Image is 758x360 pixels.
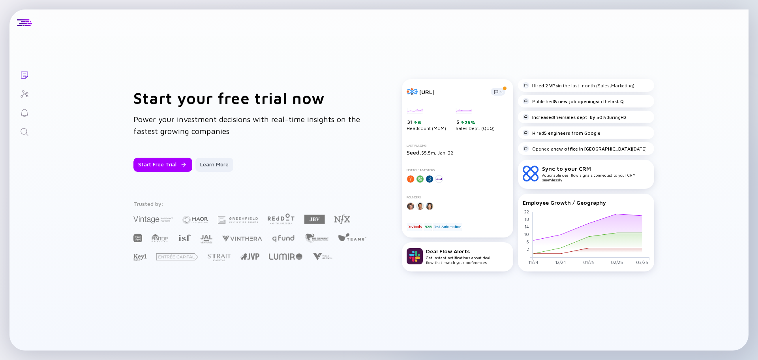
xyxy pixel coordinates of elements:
[523,114,627,120] div: their during
[583,260,595,265] tspan: 01/25
[195,158,233,172] button: Learn More
[564,114,606,120] strong: sales dept. by 50%
[426,248,490,265] div: Get instant notifications about deal flow that match your preferences
[524,209,529,214] tspan: 22
[456,119,495,125] div: 5
[532,114,554,120] strong: Increased
[407,119,446,125] div: 31
[532,83,558,89] strong: Hired 2 VPs
[304,214,325,224] img: JBV Capital
[529,260,538,265] tspan: 11/24
[525,224,529,229] tspan: 14
[200,235,212,243] img: JAL Ventures
[9,84,39,103] a: Investor Map
[133,89,370,107] h1: Start your free trial now
[9,103,39,122] a: Reminders
[269,253,302,260] img: Lumir Ventures
[424,223,432,231] div: B2B
[133,215,173,224] img: Vintage Investment Partners
[156,253,198,260] img: Entrée Capital
[542,165,649,172] div: Sync to your CRM
[222,235,262,242] img: Vinthera
[9,65,39,84] a: Lists
[527,247,529,252] tspan: 2
[218,216,258,224] img: Greenfield Partners
[133,254,147,261] img: Key1 Capital
[417,119,421,125] div: 6
[524,232,529,237] tspan: 10
[407,108,446,131] div: Headcount (MoM)
[304,234,328,243] img: The Elephant
[611,260,623,265] tspan: 02/25
[312,253,333,260] img: Viola Growth
[182,213,208,226] img: Maor Investments
[240,253,259,260] img: Jerusalem Venture Partners
[525,217,529,222] tspan: 18
[133,158,192,172] button: Start Free Trial
[636,260,648,265] tspan: 03/25
[542,165,649,182] div: Actionable deal flow signals connected to your CRM seamlessly
[407,223,422,231] div: DevTools
[523,145,647,152] div: Opened a [DATE]
[419,89,486,95] div: [URL]
[523,98,624,104] div: Published in the
[621,114,627,120] strong: H2
[407,149,508,156] div: $5.5m, Jan `22
[555,260,566,265] tspan: 12/24
[523,199,649,206] div: Employee Growth / Geography
[407,168,508,172] div: Notable Investors
[208,254,231,261] img: Strait Capital
[272,234,295,243] img: Q Fund
[544,130,600,136] strong: 5 engineers from Google
[554,98,598,104] strong: 8 new job openings
[178,234,191,241] img: Israel Secondary Fund
[407,196,508,199] div: Founders
[407,144,508,147] div: Last Funding
[426,248,490,254] div: Deal Flow Alerts
[133,200,368,207] div: Trusted by:
[334,215,350,224] img: NFX
[526,239,529,244] tspan: 6
[553,146,632,152] strong: new office in [GEOGRAPHIC_DATA]
[407,149,421,156] span: Seed,
[9,122,39,141] a: Search
[464,119,475,125] div: 25%
[610,98,624,104] strong: last Q
[267,212,295,225] img: Red Dot Capital Partners
[433,223,462,231] div: Test Automation
[456,108,495,131] div: Sales Dept. (QoQ)
[133,115,360,136] span: Power your investment decisions with real-time insights on the fastest growing companies
[152,234,168,242] img: FINTOP Capital
[338,233,366,241] img: Team8
[523,130,600,136] div: Hired
[523,82,634,89] div: in the last month (Sales,Marketing)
